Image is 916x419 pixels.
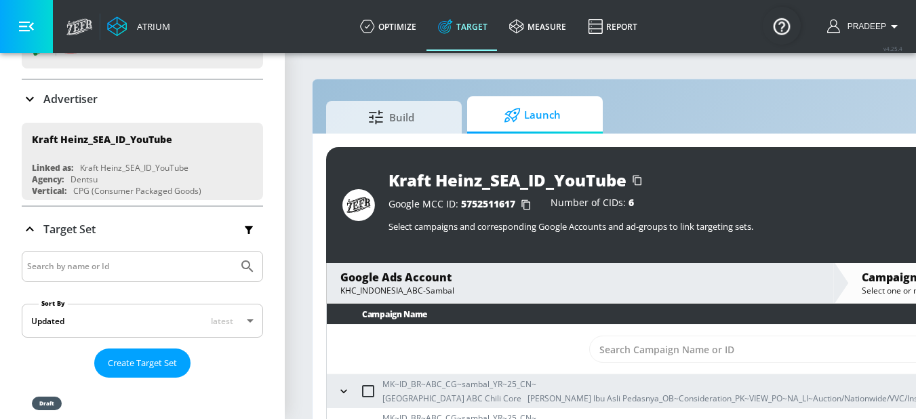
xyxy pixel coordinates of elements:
div: Google MCC ID: [389,198,537,212]
span: login as: pradeep.achutha@zefr.com [842,22,886,31]
div: KHC_INDONESIA_ABC-Sambal [340,285,820,296]
a: Target [427,2,498,51]
span: latest [211,315,233,327]
button: Create Target Set [94,348,191,378]
div: Kraft Heinz_SEA_ID_YouTube [32,133,172,146]
div: Agency: [32,174,64,185]
span: Build [340,101,443,134]
input: Search by name or Id [27,258,233,275]
span: v 4.25.4 [883,45,902,52]
div: Number of CIDs: [551,198,634,212]
a: measure [498,2,577,51]
a: Atrium [107,16,170,37]
span: 5752511617 [461,197,515,210]
div: Dentsu [71,174,98,185]
p: Target Set [43,222,96,237]
label: Sort By [39,299,68,308]
div: Advertiser [22,80,263,118]
p: Advertiser [43,92,98,106]
div: Target Set [22,207,263,252]
div: Kraft Heinz_SEA_ID_YouTube [389,169,626,191]
span: Launch [481,99,584,132]
div: Updated [31,315,64,327]
a: Report [577,2,648,51]
div: Atrium [132,20,170,33]
div: CPG (Consumer Packaged Goods) [73,185,201,197]
div: Kraft Heinz_SEA_ID_YouTube [80,162,188,174]
div: Google Ads Account [340,270,820,285]
button: Pradeep [827,18,902,35]
div: Kraft Heinz_SEA_ID_YouTubeLinked as:Kraft Heinz_SEA_ID_YouTubeAgency:DentsuVertical:CPG (Consumer... [22,123,263,200]
div: Linked as: [32,162,73,174]
div: Vertical: [32,185,66,197]
span: Create Target Set [108,355,177,371]
div: draft [39,400,54,407]
a: optimize [349,2,427,51]
span: 6 [629,196,634,209]
div: Google Ads AccountKHC_INDONESIA_ABC-Sambal [327,263,833,303]
button: Open Resource Center [763,7,801,45]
